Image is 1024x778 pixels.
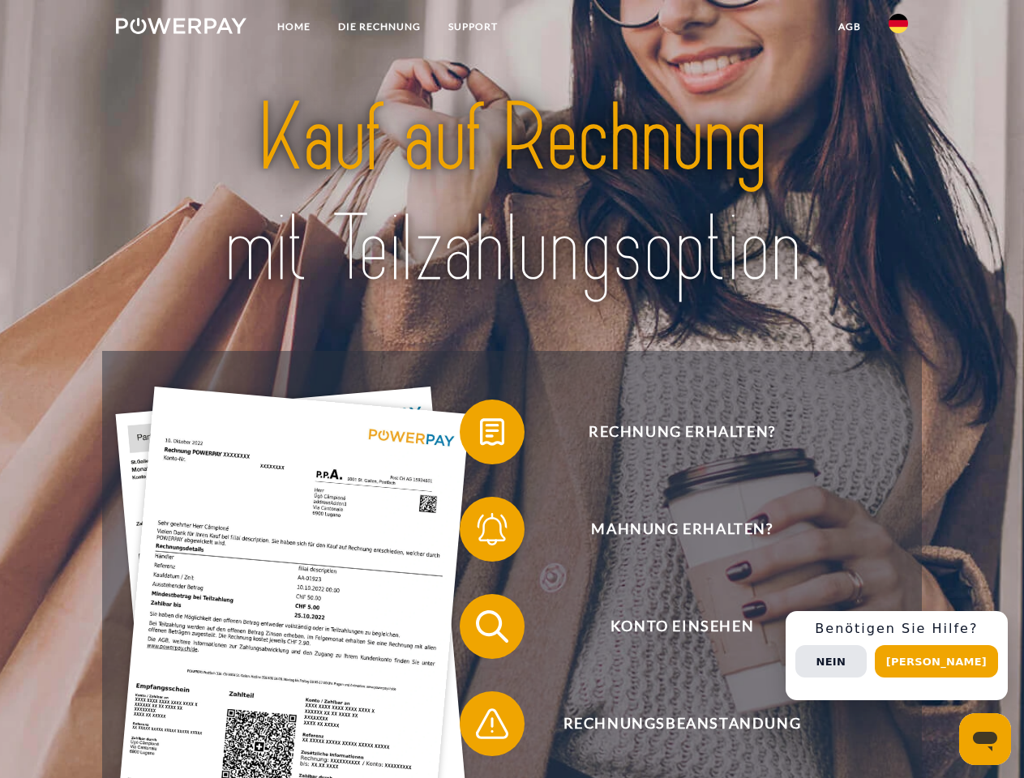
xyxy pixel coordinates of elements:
img: title-powerpay_de.svg [155,78,869,310]
a: DIE RECHNUNG [324,12,435,41]
img: qb_search.svg [472,606,512,647]
button: Mahnung erhalten? [460,497,881,562]
a: agb [825,12,875,41]
a: SUPPORT [435,12,512,41]
img: qb_warning.svg [472,703,512,744]
div: Schnellhilfe [786,611,1008,700]
iframe: Schaltfläche zum Öffnen des Messaging-Fensters [959,713,1011,765]
img: de [889,14,908,33]
span: Mahnung erhalten? [483,497,880,562]
span: Rechnungsbeanstandung [483,691,880,756]
span: Rechnung erhalten? [483,400,880,464]
button: Rechnung erhalten? [460,400,881,464]
button: [PERSON_NAME] [875,645,998,678]
button: Rechnungsbeanstandung [460,691,881,756]
img: logo-powerpay-white.svg [116,18,246,34]
button: Nein [795,645,867,678]
img: qb_bell.svg [472,509,512,549]
img: qb_bill.svg [472,412,512,452]
button: Konto einsehen [460,594,881,659]
h3: Benötigen Sie Hilfe? [795,621,998,637]
a: Home [263,12,324,41]
span: Konto einsehen [483,594,880,659]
